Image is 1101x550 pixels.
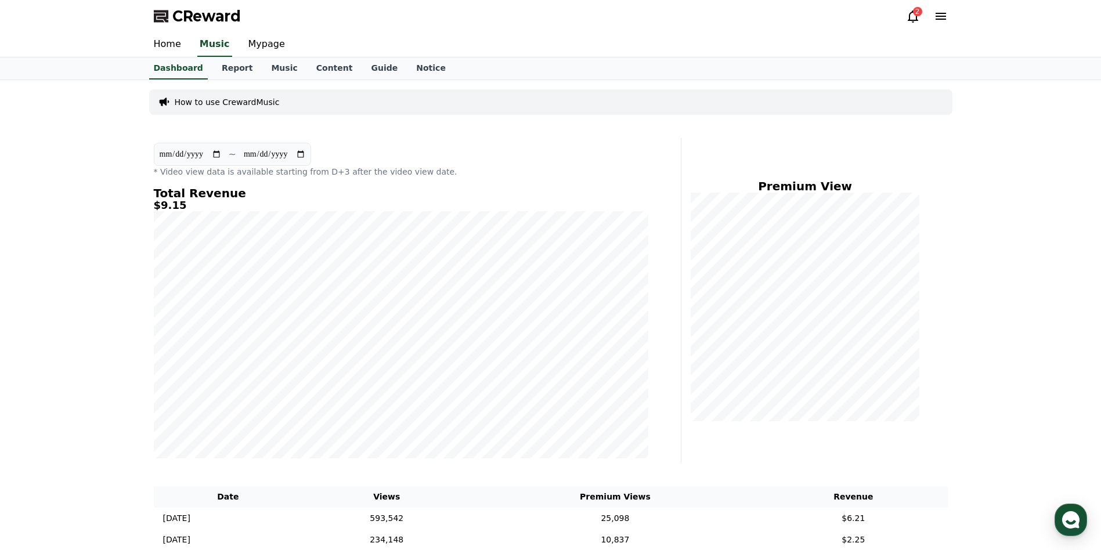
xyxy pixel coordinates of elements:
[163,534,190,546] p: [DATE]
[154,187,648,200] h4: Total Revenue
[172,7,241,26] span: CReward
[145,32,190,57] a: Home
[691,180,920,193] h4: Premium View
[149,57,208,79] a: Dashboard
[154,486,303,508] th: Date
[302,508,471,529] td: 593,542
[913,7,922,16] div: 2
[407,57,455,79] a: Notice
[154,7,241,26] a: CReward
[759,486,947,508] th: Revenue
[212,57,262,79] a: Report
[906,9,920,23] a: 2
[471,508,760,529] td: 25,098
[362,57,407,79] a: Guide
[239,32,294,57] a: Mypage
[154,200,648,211] h5: $9.15
[154,166,648,178] p: * Video view data is available starting from D+3 after the video view date.
[229,147,236,161] p: ~
[175,96,280,108] a: How to use CrewardMusic
[302,486,471,508] th: Views
[307,57,362,79] a: Content
[471,486,760,508] th: Premium Views
[163,512,190,524] p: [DATE]
[262,57,306,79] a: Music
[197,32,232,57] a: Music
[759,508,947,529] td: $6.21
